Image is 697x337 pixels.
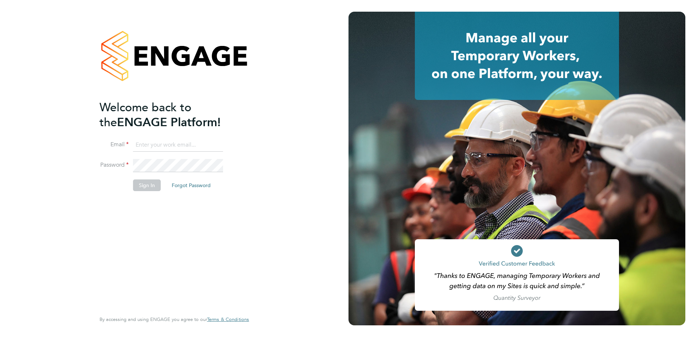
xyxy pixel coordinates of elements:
[100,316,249,322] span: By accessing and using ENGAGE you agree to our
[166,179,217,191] button: Forgot Password
[133,179,161,191] button: Sign In
[100,161,129,169] label: Password
[133,139,223,152] input: Enter your work email...
[207,317,249,322] a: Terms & Conditions
[100,100,242,130] h2: ENGAGE Platform!
[100,100,191,129] span: Welcome back to the
[207,316,249,322] span: Terms & Conditions
[100,141,129,148] label: Email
